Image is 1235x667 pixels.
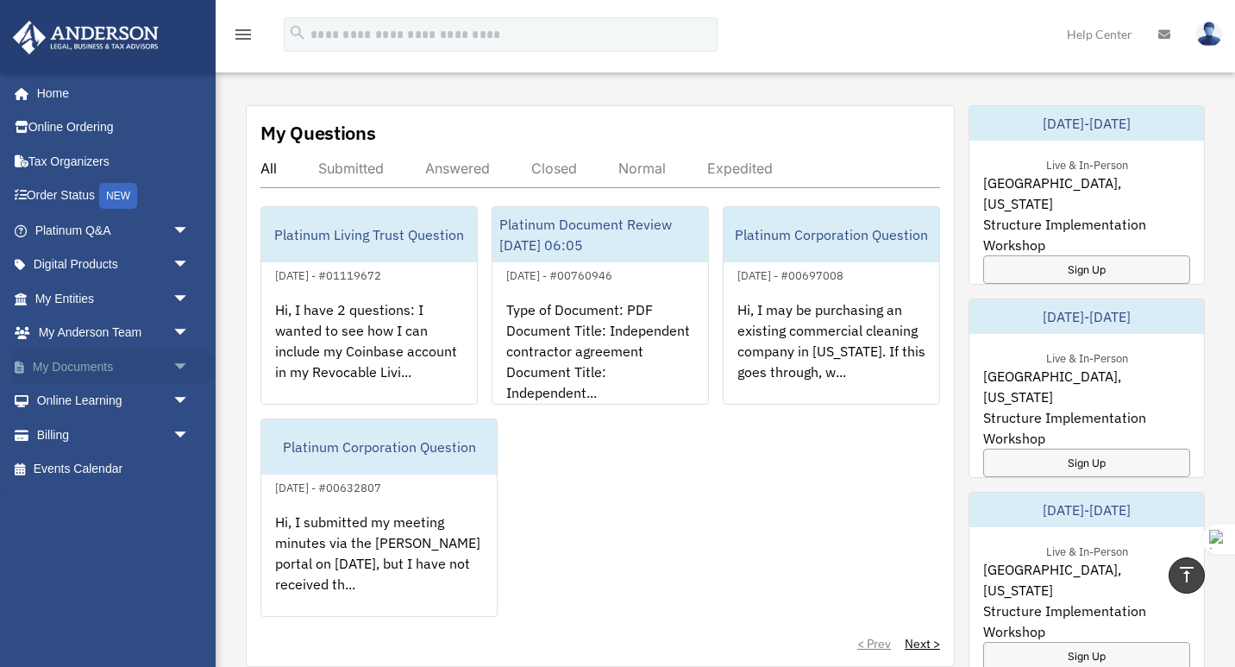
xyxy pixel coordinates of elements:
span: arrow_drop_down [172,316,207,351]
a: Sign Up [983,449,1190,477]
div: Platinum Corporation Question [261,419,497,475]
i: vertical_align_top [1176,564,1197,585]
div: Normal [618,160,666,177]
div: All [260,160,277,177]
span: arrow_drop_down [172,384,207,419]
a: Home [12,76,207,110]
span: arrow_drop_down [172,248,207,283]
span: Structure Implementation Workshop [983,601,1190,642]
div: Live & In-Person [1032,154,1142,173]
div: Live & In-Person [1032,348,1142,366]
a: menu [233,30,254,45]
div: Answered [425,160,490,177]
a: My Documentsarrow_drop_down [12,349,216,384]
a: Platinum Corporation Question[DATE] - #00632807Hi, I submitted my meeting minutes via the [PERSON... [260,418,498,617]
div: [DATE]-[DATE] [969,299,1204,334]
a: Sign Up [983,255,1190,284]
div: Hi, I have 2 questions: I wanted to see how I can include my Coinbase account in my Revocable Liv... [261,286,477,420]
span: Structure Implementation Workshop [983,214,1190,255]
div: Platinum Document Review [DATE] 06:05 [492,207,708,262]
a: Online Learningarrow_drop_down [12,384,216,418]
a: Next > [905,635,940,652]
div: Hi, I may be purchasing an existing commercial cleaning company in [US_STATE]. If this goes throu... [724,286,939,420]
span: arrow_drop_down [172,349,207,385]
a: Platinum Document Review [DATE] 06:05[DATE] - #00760946Type of Document: PDF Document Title: Inde... [492,206,709,405]
div: Closed [531,160,577,177]
div: [DATE] - #00632807 [261,477,395,495]
div: My Questions [260,120,376,146]
div: Submitted [318,160,384,177]
div: [DATE] - #00697008 [724,265,857,283]
a: Platinum Corporation Question[DATE] - #00697008Hi, I may be purchasing an existing commercial cle... [723,206,940,405]
span: [GEOGRAPHIC_DATA], [US_STATE] [983,173,1190,214]
a: Events Calendar [12,452,216,487]
span: [GEOGRAPHIC_DATA], [US_STATE] [983,559,1190,601]
a: Platinum Living Trust Question[DATE] - #01119672Hi, I have 2 questions: I wanted to see how I can... [260,206,478,405]
span: arrow_drop_down [172,213,207,249]
div: Platinum Corporation Question [724,207,939,262]
div: Type of Document: PDF Document Title: Independent contractor agreement Document Title: Independen... [492,286,708,420]
div: [DATE] - #00760946 [492,265,626,283]
a: Billingarrow_drop_down [12,418,216,452]
i: menu [233,24,254,45]
div: NEW [99,183,137,209]
a: Platinum Q&Aarrow_drop_down [12,213,216,248]
a: My Anderson Teamarrow_drop_down [12,316,216,350]
a: My Entitiesarrow_drop_down [12,281,216,316]
img: User Pic [1196,22,1222,47]
div: [DATE]-[DATE] [969,493,1204,527]
span: Structure Implementation Workshop [983,407,1190,449]
div: Platinum Living Trust Question [261,207,477,262]
div: [DATE]-[DATE] [969,106,1204,141]
div: Live & In-Person [1032,541,1142,559]
a: Tax Organizers [12,144,216,179]
a: vertical_align_top [1169,557,1205,594]
i: search [288,23,307,42]
span: arrow_drop_down [172,418,207,453]
span: [GEOGRAPHIC_DATA], [US_STATE] [983,366,1190,407]
a: Order StatusNEW [12,179,216,214]
a: Digital Productsarrow_drop_down [12,248,216,282]
div: [DATE] - #01119672 [261,265,395,283]
span: arrow_drop_down [172,281,207,317]
div: Hi, I submitted my meeting minutes via the [PERSON_NAME] portal on [DATE], but I have not receive... [261,498,497,632]
div: Expedited [707,160,773,177]
a: Online Ordering [12,110,216,145]
img: Anderson Advisors Platinum Portal [8,21,164,54]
